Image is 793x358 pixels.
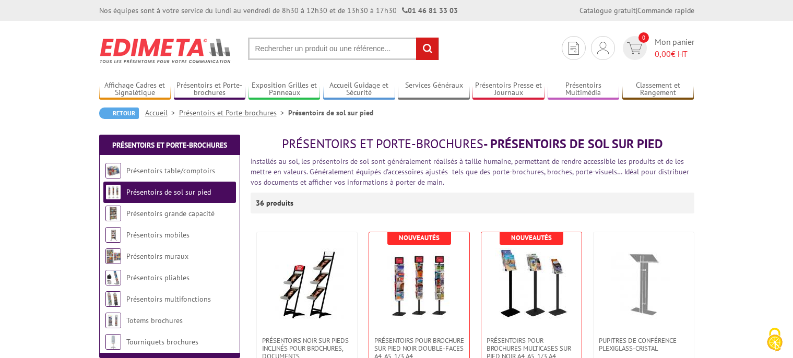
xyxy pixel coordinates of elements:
img: devis rapide [597,42,609,54]
img: Pupitres de conférence plexiglass-cristal [607,248,680,321]
a: Présentoirs pliables [126,273,190,282]
img: Présentoirs pour brochures multicases sur pied NOIR A4, A5, 1/3 A4 Portraits transparents en plex... [495,248,568,321]
a: devis rapide 0 Mon panier 0,00€ HT [620,36,694,60]
span: 0,00 [655,49,671,59]
a: Affichage Cadres et Signalétique [99,81,171,98]
a: Services Généraux [398,81,470,98]
span: € HT [655,48,694,60]
span: Mon panier [655,36,694,60]
a: Présentoirs et Porte-brochures [174,81,246,98]
a: Tourniquets brochures [126,337,198,347]
a: Présentoirs et Porte-brochures [179,108,288,117]
b: Nouveautés [399,233,440,242]
img: devis rapide [569,42,579,55]
a: Présentoirs mobiles [126,230,190,240]
a: Accueil Guidage et Sécurité [323,81,395,98]
strong: 01 46 81 33 03 [402,6,458,15]
img: Présentoirs multifonctions [105,291,121,307]
p: 36 produits [256,193,295,213]
img: Présentoirs pour brochure sur pied NOIR double-faces A4, A5, 1/3 A4 [383,248,456,321]
a: Retour [99,108,139,119]
a: Totems brochures [126,316,183,325]
img: Présentoirs de sol sur pied [105,184,121,200]
a: Classement et Rangement [622,81,694,98]
a: Catalogue gratuit [579,6,636,15]
input: rechercher [416,38,439,60]
a: Commande rapide [637,6,694,15]
a: Présentoirs muraux [126,252,188,261]
a: Présentoirs grande capacité [126,209,215,218]
img: Totems brochures [105,313,121,328]
img: Présentoirs NOIR sur pieds inclinés pour brochures, documents [270,248,344,320]
img: Présentoirs grande capacité [105,206,121,221]
span: 0 [638,32,649,43]
b: Nouveautés [511,233,552,242]
img: Cookies (fenêtre modale) [762,327,788,353]
h1: - Présentoirs de sol sur pied [251,137,694,151]
img: Présentoirs muraux [105,248,121,264]
a: Présentoirs multifonctions [126,294,211,304]
img: Edimeta [99,31,232,70]
img: Présentoirs pliables [105,270,121,285]
img: devis rapide [627,42,642,54]
div: | [579,5,694,16]
div: Nos équipes sont à votre service du lundi au vendredi de 8h30 à 12h30 et de 13h30 à 17h30 [99,5,458,16]
a: Présentoirs table/comptoirs [126,166,215,175]
span: Présentoirs et Porte-brochures [282,136,483,152]
span: Pupitres de conférence plexiglass-cristal [599,337,689,352]
a: Présentoirs Multimédia [548,81,620,98]
button: Cookies (fenêtre modale) [756,323,793,358]
a: Exposition Grilles et Panneaux [248,81,321,98]
img: Tourniquets brochures [105,334,121,350]
li: Présentoirs de sol sur pied [288,108,374,118]
font: Installés au sol, les présentoirs de sol sont généralement réalisés à taille humaine, permettant ... [251,157,689,187]
img: Présentoirs table/comptoirs [105,163,121,178]
a: Pupitres de conférence plexiglass-cristal [594,337,694,352]
a: Présentoirs de sol sur pied [126,187,211,197]
a: Présentoirs Presse et Journaux [472,81,545,98]
img: Présentoirs mobiles [105,227,121,243]
a: Présentoirs et Porte-brochures [112,140,227,150]
a: Accueil [145,108,179,117]
input: Rechercher un produit ou une référence... [248,38,439,60]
